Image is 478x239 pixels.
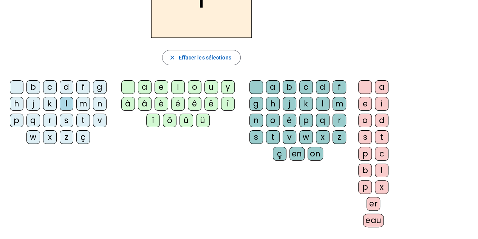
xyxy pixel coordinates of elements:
[93,114,107,127] div: v
[60,80,73,94] div: d
[10,97,23,111] div: h
[43,130,57,144] div: x
[289,147,305,161] div: en
[283,80,296,94] div: b
[169,54,175,61] mat-icon: close
[163,114,176,127] div: ô
[283,114,296,127] div: é
[333,130,346,144] div: z
[299,80,313,94] div: c
[316,80,329,94] div: d
[266,114,280,127] div: o
[358,114,372,127] div: o
[146,114,160,127] div: ï
[60,130,73,144] div: z
[375,130,388,144] div: t
[363,214,384,227] div: eau
[43,97,57,111] div: k
[121,97,135,111] div: à
[358,180,372,194] div: p
[249,130,263,144] div: s
[204,97,218,111] div: ë
[43,80,57,94] div: c
[249,97,263,111] div: g
[26,97,40,111] div: j
[333,97,346,111] div: m
[249,114,263,127] div: n
[155,80,168,94] div: e
[333,80,346,94] div: f
[188,97,201,111] div: ê
[178,53,231,62] span: Effacer les sélections
[375,180,388,194] div: x
[375,114,388,127] div: d
[266,130,280,144] div: t
[299,114,313,127] div: p
[138,80,152,94] div: a
[358,97,372,111] div: e
[221,80,235,94] div: y
[283,97,296,111] div: j
[93,97,107,111] div: n
[26,114,40,127] div: q
[76,80,90,94] div: f
[26,130,40,144] div: w
[358,164,372,177] div: b
[155,97,168,111] div: è
[367,197,380,211] div: er
[179,114,193,127] div: û
[316,114,329,127] div: q
[196,114,210,127] div: ü
[316,130,329,144] div: x
[358,147,372,161] div: p
[76,114,90,127] div: t
[76,130,90,144] div: ç
[162,50,240,65] button: Effacer les sélections
[316,97,329,111] div: l
[375,164,388,177] div: l
[358,130,372,144] div: s
[333,114,346,127] div: r
[299,130,313,144] div: w
[283,130,296,144] div: v
[43,114,57,127] div: r
[60,97,73,111] div: l
[375,97,388,111] div: i
[266,80,280,94] div: a
[171,97,185,111] div: é
[76,97,90,111] div: m
[10,114,23,127] div: p
[204,80,218,94] div: u
[188,80,201,94] div: o
[93,80,107,94] div: g
[26,80,40,94] div: b
[60,114,73,127] div: s
[138,97,152,111] div: â
[273,147,286,161] div: ç
[299,97,313,111] div: k
[221,97,235,111] div: î
[171,80,185,94] div: i
[308,147,323,161] div: on
[375,80,388,94] div: a
[375,147,388,161] div: c
[266,97,280,111] div: h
